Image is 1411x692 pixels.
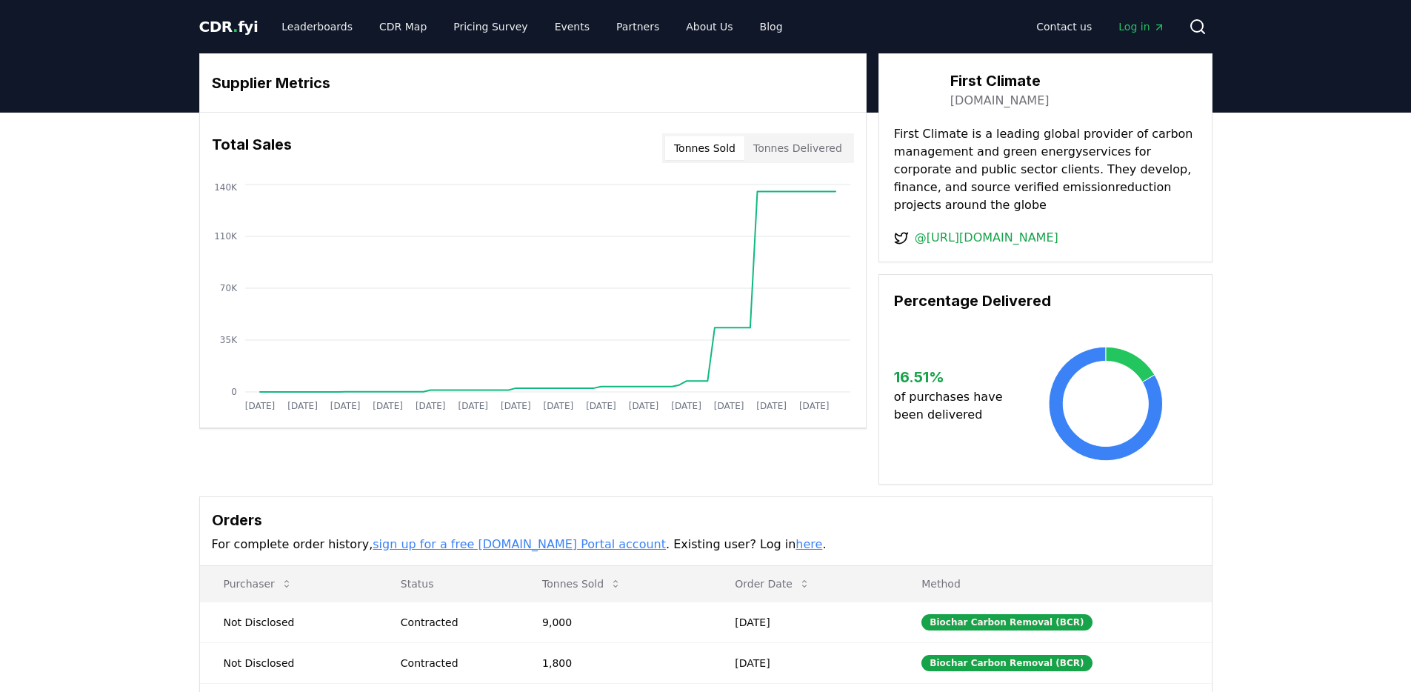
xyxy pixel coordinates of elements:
[1024,13,1176,40] nav: Main
[501,401,531,411] tspan: [DATE]
[518,602,711,642] td: 9,000
[543,401,573,411] tspan: [DATE]
[244,401,275,411] tspan: [DATE]
[212,569,304,599] button: Purchaser
[950,70,1050,92] h3: First Climate
[950,92,1050,110] a: [DOMAIN_NAME]
[212,72,854,94] h3: Supplier Metrics
[212,536,1200,553] p: For complete order history, . Existing user? Log in .
[921,655,1092,671] div: Biochar Carbon Removal (BCR)
[894,290,1197,312] h3: Percentage Delivered
[748,13,795,40] a: Blog
[798,401,829,411] tspan: [DATE]
[270,13,794,40] nav: Main
[441,13,539,40] a: Pricing Survey
[212,509,1200,531] h3: Orders
[287,401,318,411] tspan: [DATE]
[713,401,744,411] tspan: [DATE]
[219,283,237,293] tspan: 70K
[894,366,1015,388] h3: 16.51 %
[795,537,822,551] a: here
[530,569,633,599] button: Tonnes Sold
[921,614,1092,631] div: Biochar Carbon Removal (BCR)
[910,576,1199,591] p: Method
[518,642,711,683] td: 1,800
[199,16,258,37] a: CDR.fyi
[915,229,1058,247] a: @[URL][DOMAIN_NAME]
[219,335,237,345] tspan: 35K
[214,182,238,193] tspan: 140K
[665,136,744,160] button: Tonnes Sold
[894,388,1015,424] p: of purchases have been delivered
[543,13,601,40] a: Events
[200,602,377,642] td: Not Disclosed
[212,133,292,163] h3: Total Sales
[367,13,438,40] a: CDR Map
[233,18,238,36] span: .
[1118,19,1164,34] span: Log in
[200,642,377,683] td: Not Disclosed
[744,136,851,160] button: Tonnes Delivered
[373,537,666,551] a: sign up for a free [DOMAIN_NAME] Portal account
[270,13,364,40] a: Leaderboards
[214,231,238,242] tspan: 110K
[415,401,445,411] tspan: [DATE]
[894,125,1197,214] p: First Climate is a leading global provider of carbon management and green energyservices for corp...
[373,401,403,411] tspan: [DATE]
[586,401,616,411] tspan: [DATE]
[604,13,671,40] a: Partners
[1107,13,1176,40] a: Log in
[894,69,935,110] img: First Climate-logo
[401,656,507,671] div: Contracted
[401,615,507,630] div: Contracted
[674,13,744,40] a: About Us
[231,387,237,397] tspan: 0
[671,401,701,411] tspan: [DATE]
[1024,13,1104,40] a: Contact us
[723,569,822,599] button: Order Date
[330,401,360,411] tspan: [DATE]
[711,642,898,683] td: [DATE]
[389,576,507,591] p: Status
[711,602,898,642] td: [DATE]
[756,401,787,411] tspan: [DATE]
[628,401,658,411] tspan: [DATE]
[458,401,488,411] tspan: [DATE]
[199,18,258,36] span: CDR fyi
